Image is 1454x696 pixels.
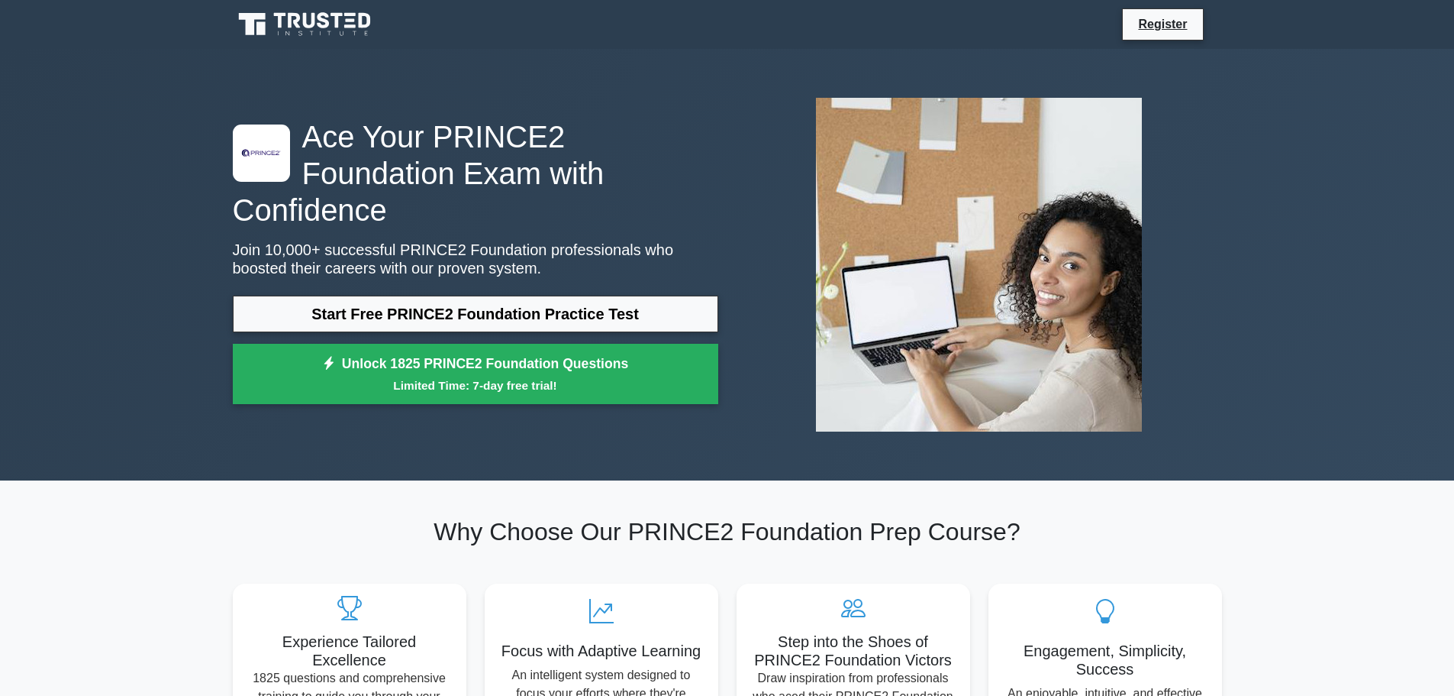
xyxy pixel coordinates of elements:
[1001,642,1210,678] h5: Engagement, Simplicity, Success
[233,118,718,228] h1: Ace Your PRINCE2 Foundation Exam with Confidence
[233,241,718,277] p: Join 10,000+ successful PRINCE2 Foundation professionals who boosted their careers with our prove...
[749,633,958,669] h5: Step into the Shoes of PRINCE2 Foundation Victors
[233,517,1222,546] h2: Why Choose Our PRINCE2 Foundation Prep Course?
[245,633,454,669] h5: Experience Tailored Excellence
[233,296,718,332] a: Start Free PRINCE2 Foundation Practice Test
[1129,15,1196,34] a: Register
[233,344,718,405] a: Unlock 1825 PRINCE2 Foundation QuestionsLimited Time: 7-day free trial!
[497,642,706,660] h5: Focus with Adaptive Learning
[252,377,699,394] small: Limited Time: 7-day free trial!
